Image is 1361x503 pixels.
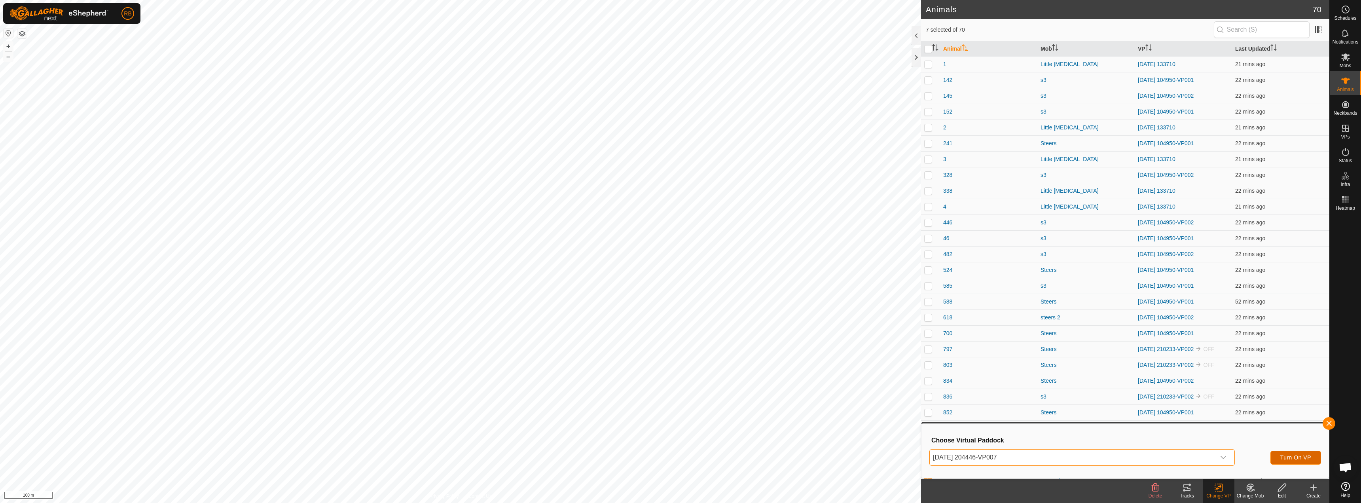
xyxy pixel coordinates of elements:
[1171,492,1203,499] div: Tracks
[1195,361,1202,368] img: to
[943,155,946,163] span: 3
[943,377,952,385] span: 834
[943,203,946,211] span: 4
[1138,283,1194,289] a: [DATE] 104950-VP001
[1235,235,1265,241] span: 30 Sept 2025, 2:03 pm
[1330,479,1361,501] a: Help
[1138,156,1175,162] a: [DATE] 133710
[1235,203,1265,210] span: 30 Sept 2025, 2:04 pm
[1041,377,1132,385] div: Steers
[943,408,952,417] span: 852
[1340,63,1351,68] span: Mobs
[1041,123,1132,132] div: Little [MEDICAL_DATA]
[1041,282,1132,290] div: s3
[1235,393,1265,400] span: 30 Sept 2025, 2:03 pm
[1235,362,1265,368] span: 30 Sept 2025, 2:03 pm
[1280,454,1311,461] span: Turn On VP
[930,450,1215,465] span: 2025-09-21 204446-VP007
[1235,77,1265,83] span: 30 Sept 2025, 2:03 pm
[1041,393,1132,401] div: s3
[1232,41,1329,57] th: Last Updated
[1235,298,1265,305] span: 30 Sept 2025, 1:33 pm
[1235,188,1265,194] span: 30 Sept 2025, 2:03 pm
[1235,378,1265,384] span: 30 Sept 2025, 2:03 pm
[1041,187,1132,195] div: Little [MEDICAL_DATA]
[1235,330,1265,336] span: 30 Sept 2025, 2:03 pm
[1052,46,1058,52] p-sorticon: Activate to sort
[1195,345,1202,352] img: to
[1138,93,1194,99] a: [DATE] 104950-VP002
[1235,267,1265,273] span: 30 Sept 2025, 2:03 pm
[1138,267,1194,273] a: [DATE] 104950-VP001
[1235,124,1265,131] span: 30 Sept 2025, 2:04 pm
[1138,251,1194,257] a: [DATE] 104950-VP002
[940,41,1037,57] th: Animal
[1138,124,1175,131] a: [DATE] 133710
[962,46,968,52] p-sorticon: Activate to sort
[1203,393,1214,400] span: OFF
[1041,408,1132,417] div: Steers
[1041,329,1132,338] div: Steers
[1341,135,1350,139] span: VPs
[1138,298,1194,305] a: [DATE] 104950-VP001
[1215,450,1231,465] div: dropdown trigger
[1333,40,1358,44] span: Notifications
[1138,346,1194,352] a: [DATE] 210233-VP002
[1340,493,1350,498] span: Help
[1138,77,1194,83] a: [DATE] 104950-VP001
[926,26,1214,34] span: 7 selected of 70
[1234,492,1266,499] div: Change Mob
[429,493,459,500] a: Privacy Policy
[1041,345,1132,353] div: Steers
[1138,235,1194,241] a: [DATE] 104950-VP001
[1235,108,1265,115] span: 30 Sept 2025, 2:03 pm
[1138,140,1194,146] a: [DATE] 104950-VP001
[1138,61,1175,67] a: [DATE] 133710
[1235,314,1265,321] span: 30 Sept 2025, 2:03 pm
[943,218,952,227] span: 446
[943,60,946,68] span: 1
[1298,492,1329,499] div: Create
[943,298,952,306] span: 588
[1270,46,1277,52] p-sorticon: Activate to sort
[1041,92,1132,100] div: s3
[1334,456,1357,479] div: Open chat
[1337,87,1354,92] span: Animals
[1195,393,1202,399] img: to
[1041,218,1132,227] div: s3
[1138,409,1194,416] a: [DATE] 104950-VP001
[1338,158,1352,163] span: Status
[943,234,950,243] span: 46
[926,5,1313,14] h2: Animals
[1041,203,1132,211] div: Little [MEDICAL_DATA]
[1235,346,1265,352] span: 30 Sept 2025, 2:03 pm
[1203,362,1214,368] span: OFF
[1041,234,1132,243] div: s3
[1138,314,1194,321] a: [DATE] 104950-VP002
[1041,361,1132,369] div: Steers
[943,361,952,369] span: 803
[943,187,952,195] span: 338
[943,171,952,179] span: 328
[943,266,952,274] span: 524
[1135,41,1232,57] th: VP
[4,52,13,61] button: –
[1138,393,1194,400] a: [DATE] 210233-VP002
[943,123,946,132] span: 2
[1041,250,1132,258] div: s3
[1037,41,1135,57] th: Mob
[4,42,13,51] button: +
[1235,219,1265,226] span: 30 Sept 2025, 2:03 pm
[943,108,952,116] span: 152
[9,6,108,21] img: Gallagher Logo
[1138,188,1175,194] a: [DATE] 133710
[931,437,1321,444] h3: Choose Virtual Paddock
[1203,346,1214,352] span: OFF
[1138,330,1194,336] a: [DATE] 104950-VP001
[1041,171,1132,179] div: s3
[1203,492,1234,499] div: Change VP
[1041,155,1132,163] div: Little [MEDICAL_DATA]
[1235,93,1265,99] span: 30 Sept 2025, 2:03 pm
[943,76,952,84] span: 142
[943,250,952,258] span: 482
